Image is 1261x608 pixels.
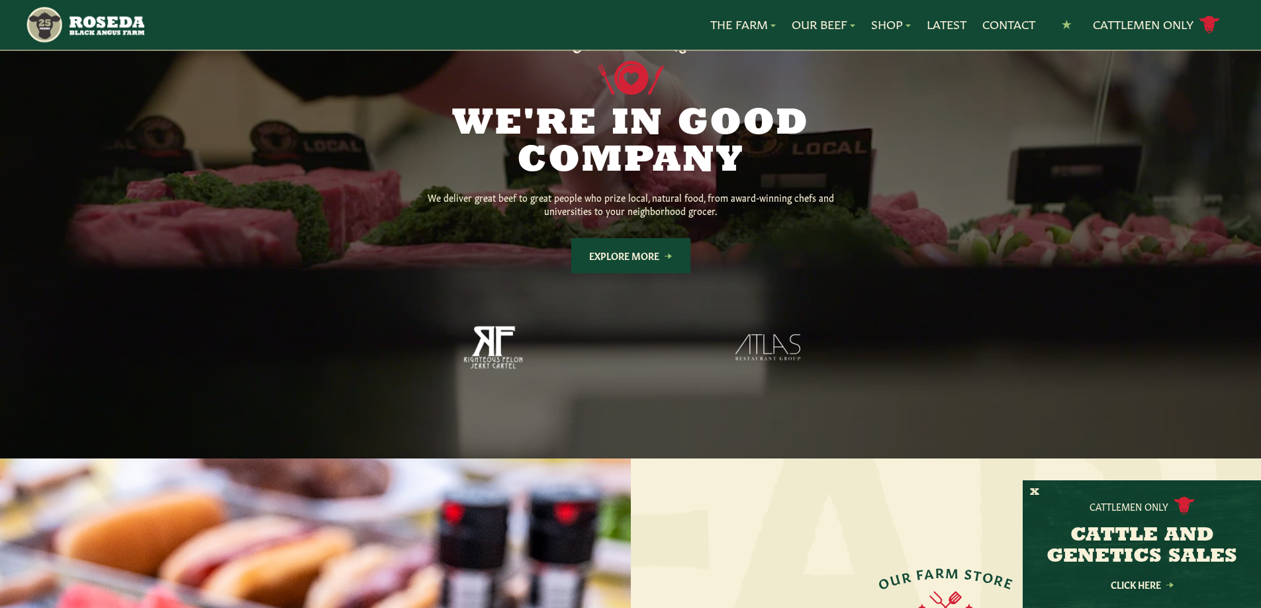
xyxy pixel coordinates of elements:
span: R [900,568,912,584]
span: M [945,564,960,579]
div: OUR FARM STORE [875,564,1016,591]
span: T [972,566,984,582]
span: O [570,38,585,55]
a: Cattlemen Only [1093,13,1220,36]
span: O [981,568,996,584]
span: E [1002,574,1015,590]
span: R [993,571,1007,587]
p: We deliver great beef to great people who prize local, natural food, from award-winning chefs and... [419,191,843,217]
span: R [594,34,606,50]
h3: CATTLE AND GENETICS SALES [1039,525,1244,568]
a: Latest [927,16,966,33]
span: U [582,35,596,52]
span: R [669,36,682,53]
span: U [888,570,902,587]
a: Click Here [1082,580,1201,589]
span: S [964,565,974,580]
button: X [1030,486,1039,499]
img: https://roseda.com/wp-content/uploads/2021/05/roseda-25-header.png [25,5,144,44]
span: E [660,34,672,50]
span: F [915,565,925,581]
a: Shop [871,16,911,33]
a: Contact [982,16,1035,33]
p: Cattlemen Only [1090,499,1168,513]
img: cattle-icon.svg [1174,497,1195,515]
a: Explore More [571,238,690,273]
span: O [876,573,892,591]
span: S [678,39,691,56]
a: The Farm [710,16,776,33]
a: Our Beef [792,16,855,33]
span: R [935,564,945,578]
span: A [923,564,935,580]
h2: We're in Good Company [377,106,885,180]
